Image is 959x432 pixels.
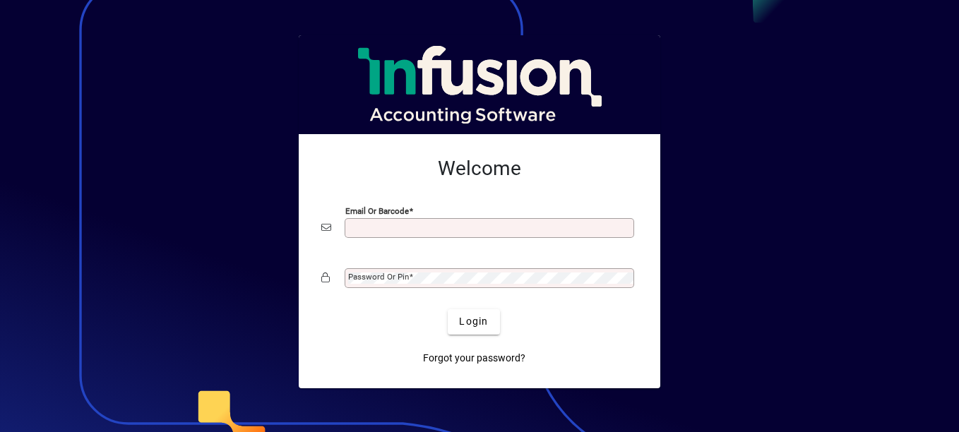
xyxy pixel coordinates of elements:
[348,272,409,282] mat-label: Password or Pin
[448,309,499,335] button: Login
[417,346,531,371] a: Forgot your password?
[459,314,488,329] span: Login
[423,351,525,366] span: Forgot your password?
[345,205,409,215] mat-label: Email or Barcode
[321,157,638,181] h2: Welcome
